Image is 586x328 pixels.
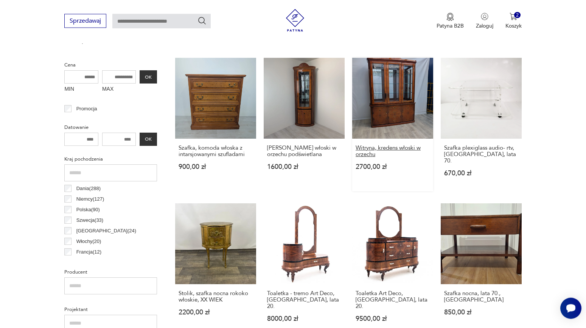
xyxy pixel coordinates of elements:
p: Cena [64,61,157,69]
p: Kraj pochodzenia [64,155,157,163]
h3: Toaletka - tremo Art Deco, [GEOGRAPHIC_DATA], lata 20. [267,290,341,309]
iframe: Smartsupp widget button [560,298,581,319]
h3: Szafka plexiglass audio- rtv, [GEOGRAPHIC_DATA], lata 70. [444,145,518,164]
p: 1600,00 zł [267,164,341,170]
a: Szafka plexiglass audio- rtv, Włochy, lata 70.Szafka plexiglass audio- rtv, [GEOGRAPHIC_DATA], la... [441,58,522,191]
a: Witryna, kredens włoski w orzechuWitryna, kredens włoski w orzechu2700,00 zł [352,58,433,191]
p: Polska ( 90 ) [76,206,100,214]
p: 670,00 zł [444,170,518,176]
p: Dania ( 288 ) [76,184,101,193]
button: 2Koszyk [505,13,522,29]
h3: Witryna, kredens włoski w orzechu [356,145,430,158]
img: Patyna - sklep z meblami i dekoracjami vintage [284,9,306,32]
img: Ikonka użytkownika [481,13,488,20]
p: Projektant [64,305,157,314]
a: Szafka, komoda włoska z intarsjowanymi szufladamiSzafka, komoda włoska z intarsjowanymi szufladam... [175,58,256,191]
p: Szwecja ( 33 ) [76,216,104,224]
p: Promocja [76,105,97,113]
p: Koszyk [505,22,522,29]
h3: Szafka nocna, lata 70., [GEOGRAPHIC_DATA] [444,290,518,303]
p: Zaloguj [476,22,493,29]
a: Sprzedawaj [64,19,106,24]
p: 850,00 zł [444,309,518,316]
h3: Toaletka Art Deco, [GEOGRAPHIC_DATA], lata 20. [356,290,430,309]
div: 2 [514,12,521,19]
button: Zaloguj [476,13,493,29]
p: 2700,00 zł [356,164,430,170]
p: 9500,00 zł [356,316,430,322]
h3: [PERSON_NAME] włoski w orzechu podświetlana [267,145,341,158]
p: Niemcy ( 127 ) [76,195,104,203]
h3: Stolik, szafka nocna rokoko włoskie, XX WIEK [179,290,253,303]
p: Francja ( 12 ) [76,248,102,256]
p: Datowanie [64,123,157,132]
button: Szukaj [197,16,207,25]
p: Włochy ( 20 ) [76,237,101,246]
p: Producent [64,268,157,276]
img: Ikona medalu [446,13,454,21]
p: [GEOGRAPHIC_DATA] ( 24 ) [76,227,136,235]
button: OK [140,133,157,146]
button: OK [140,70,157,84]
p: 2200,00 zł [179,309,253,316]
label: MAX [102,84,136,96]
button: Sprzedawaj [64,14,106,28]
a: Witryna narożna włoski w orzechu podświetlana[PERSON_NAME] włoski w orzechu podświetlana1600,00 zł [264,58,345,191]
img: Ikona koszyka [510,13,517,20]
a: Ikona medaluPatyna B2B [437,13,464,29]
p: 8000,00 zł [267,316,341,322]
p: 900,00 zł [179,164,253,170]
p: Norwegia ( 12 ) [76,258,106,267]
p: Patyna B2B [437,22,464,29]
label: MIN [64,84,98,96]
h3: Szafka, komoda włoska z intarsjowanymi szufladami [179,145,253,158]
button: Patyna B2B [437,13,464,29]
